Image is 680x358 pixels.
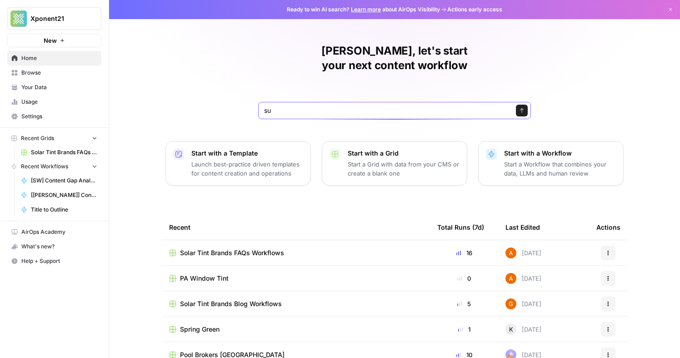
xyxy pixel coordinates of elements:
div: Total Runs (7d) [437,215,484,240]
button: Recent Workflows [7,160,101,173]
div: What's new? [8,240,101,253]
a: Settings [7,109,101,124]
a: Learn more [351,6,381,13]
span: Actions early access [447,5,502,14]
span: AirOps Academy [21,228,97,236]
div: [DATE] [505,247,541,258]
span: Solar Tint Brands FAQs Workflows [180,248,284,257]
button: New [7,34,101,47]
span: Title to Outline [31,206,97,214]
div: Recent [169,215,423,240]
a: Title to Outline [17,202,101,217]
span: Home [21,54,97,62]
a: Solar Tint Brands FAQs Workflows [169,248,423,257]
div: [DATE] [505,273,541,284]
input: What would you like to create today? [264,106,507,115]
span: Xponent21 [30,14,85,23]
span: New [44,36,57,45]
a: [[PERSON_NAME]] Content Gap Analysis [17,188,101,202]
span: Browse [21,69,97,77]
div: 16 [437,248,491,257]
span: PA Window Tint [180,274,229,283]
p: Start with a Template [191,149,303,158]
button: Recent Grids [7,131,101,145]
p: Start with a Workflow [504,149,616,158]
p: Launch best-practice driven templates for content creation and operations [191,160,303,178]
a: [SW] Content Gap Analysis [17,173,101,188]
span: [SW] Content Gap Analysis [31,176,97,185]
h1: [PERSON_NAME], let's start your next content workflow [258,44,531,73]
div: [DATE] [505,324,541,335]
img: pwix5m0vnd4oa9kxcotez4co3y0l [505,298,516,309]
a: Browse [7,66,101,80]
span: Your Data [21,83,97,91]
span: [[PERSON_NAME]] Content Gap Analysis [31,191,97,199]
a: Usage [7,95,101,109]
button: What's new? [7,239,101,254]
img: Xponent21 Logo [10,10,27,27]
span: Ready to win AI search? about AirOps Visibility [287,5,440,14]
button: Start with a TemplateLaunch best-practice driven templates for content creation and operations [165,141,311,186]
span: Spring Green [180,325,220,334]
a: Home [7,51,101,66]
span: Settings [21,112,97,121]
a: Solar Tint Brands FAQs Workflows [17,145,101,160]
button: Workspace: Xponent21 [7,7,101,30]
a: Spring Green [169,325,423,334]
div: Last Edited [505,215,540,240]
div: 0 [437,274,491,283]
p: Start a Workflow that combines your data, LLMs and human review [504,160,616,178]
span: Usage [21,98,97,106]
span: Recent Grids [21,134,54,142]
button: Start with a GridStart a Grid with data from your CMS or create a blank one [322,141,467,186]
div: 5 [437,299,491,308]
span: Solar Tint Brands FAQs Workflows [31,148,97,156]
p: Start a Grid with data from your CMS or create a blank one [348,160,460,178]
img: s67a3z058kdpilua9rakyyh8dgy9 [505,273,516,284]
img: s67a3z058kdpilua9rakyyh8dgy9 [505,247,516,258]
button: Start with a WorkflowStart a Workflow that combines your data, LLMs and human review [478,141,624,186]
a: PA Window Tint [169,274,423,283]
p: Start with a Grid [348,149,460,158]
a: Your Data [7,80,101,95]
span: K [509,325,513,334]
span: Recent Workflows [21,162,68,171]
a: AirOps Academy [7,225,101,239]
div: 1 [437,325,491,334]
span: Solar Tint Brands Blog Workflows [180,299,282,308]
div: Actions [596,215,620,240]
div: [DATE] [505,298,541,309]
a: Solar Tint Brands Blog Workflows [169,299,423,308]
span: Help + Support [21,257,97,265]
button: Help + Support [7,254,101,268]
